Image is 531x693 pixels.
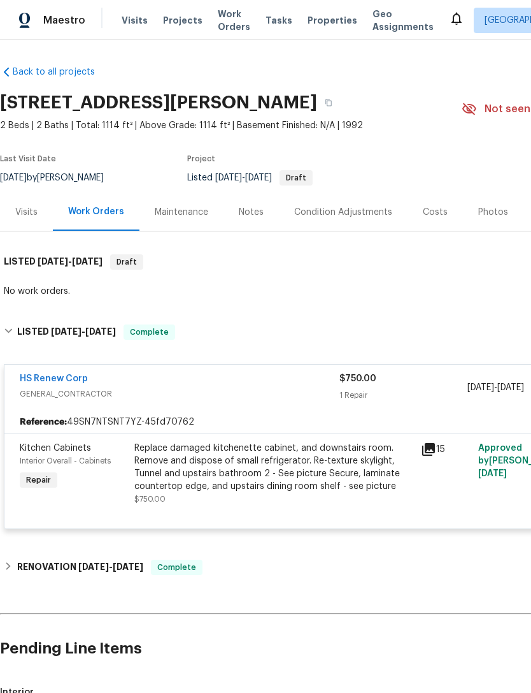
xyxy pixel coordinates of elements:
[20,416,67,428] b: Reference:
[423,206,448,219] div: Costs
[68,205,124,218] div: Work Orders
[467,383,494,392] span: [DATE]
[294,206,392,219] div: Condition Adjustments
[17,560,143,575] h6: RENOVATION
[134,442,413,493] div: Replace damaged kitchenette cabinet, and downstairs room. Remove and dispose of small refrigerato...
[20,388,339,400] span: GENERAL_CONTRACTOR
[497,383,524,392] span: [DATE]
[339,374,376,383] span: $750.00
[4,254,103,270] h6: LISTED
[218,8,250,33] span: Work Orders
[51,327,81,336] span: [DATE]
[215,173,272,182] span: -
[339,389,467,402] div: 1 Repair
[85,327,116,336] span: [DATE]
[478,206,508,219] div: Photos
[317,91,340,114] button: Copy Address
[38,257,103,266] span: -
[122,14,148,27] span: Visits
[239,206,264,219] div: Notes
[308,14,357,27] span: Properties
[215,173,242,182] span: [DATE]
[17,325,116,340] h6: LISTED
[152,561,201,574] span: Complete
[38,257,68,266] span: [DATE]
[281,174,311,182] span: Draft
[155,206,208,219] div: Maintenance
[421,442,471,457] div: 15
[125,326,174,339] span: Complete
[51,327,116,336] span: -
[113,562,143,571] span: [DATE]
[478,469,507,478] span: [DATE]
[78,562,143,571] span: -
[20,374,88,383] a: HS Renew Corp
[20,457,111,465] span: Interior Overall - Cabinets
[78,562,109,571] span: [DATE]
[15,206,38,219] div: Visits
[245,173,272,182] span: [DATE]
[134,495,166,503] span: $750.00
[72,257,103,266] span: [DATE]
[111,256,142,268] span: Draft
[265,16,292,25] span: Tasks
[372,8,434,33] span: Geo Assignments
[163,14,202,27] span: Projects
[43,14,85,27] span: Maestro
[187,173,313,182] span: Listed
[20,444,91,453] span: Kitchen Cabinets
[467,381,524,394] span: -
[21,474,56,486] span: Repair
[187,155,215,163] span: Project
